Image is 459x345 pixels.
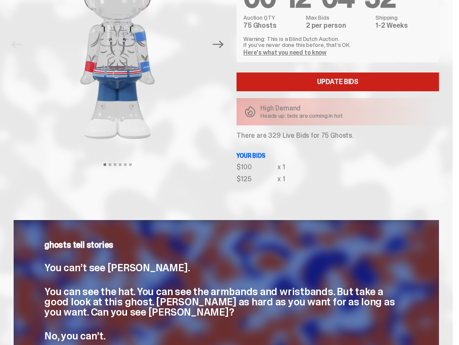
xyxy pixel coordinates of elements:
button: Next [209,35,228,54]
p: Warning: This is a Blind Dutch Auction. If you’ve never done this before, that’s OK. [243,36,432,48]
dd: 75 Ghosts [243,22,301,29]
span: No, you can’t. [44,329,106,342]
button: View slide 6 [129,163,132,166]
p: Your bids [237,153,439,159]
button: View slide 4 [119,163,121,166]
div: $125 [237,176,277,183]
span: You can see the hat. You can see the armbands and wristbands. But take a good look at this ghost.... [44,285,395,319]
dt: Auction QTY [243,14,301,20]
a: Here's what you need to know [243,49,326,56]
p: ghosts tell stories [44,241,408,249]
dt: Shipping [375,14,432,20]
p: There are 329 Live Bids for 75 Ghosts. [237,132,439,139]
dt: Max Bids [306,14,370,20]
button: View slide 5 [124,163,127,166]
button: View slide 2 [109,163,111,166]
button: View slide 3 [114,163,116,166]
div: x 1 [277,176,285,183]
div: x 1 [277,164,285,171]
span: You can’t see [PERSON_NAME]. [44,261,190,274]
div: $100 [237,164,277,171]
p: High Demand [260,105,343,112]
button: View slide 1 [104,163,106,166]
dd: 2 per person [306,22,370,29]
p: Heads up: bids are coming in hot [260,113,343,119]
dd: 1-2 Weeks [375,22,432,29]
a: Update Bids [237,72,439,91]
